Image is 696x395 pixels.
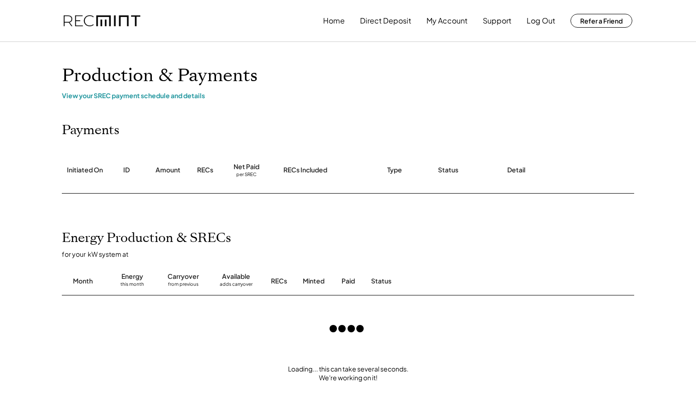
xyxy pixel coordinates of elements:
[53,365,643,383] div: Loading... this can take several seconds. We're working on it!
[271,277,287,286] div: RECs
[570,14,632,28] button: Refer a Friend
[303,277,324,286] div: Minted
[342,277,355,286] div: Paid
[426,12,468,30] button: My Account
[220,281,252,290] div: adds carryover
[197,165,213,175] div: RECs
[507,165,525,175] div: Detail
[387,165,402,175] div: Type
[120,281,144,290] div: this month
[121,272,143,281] div: Energy
[438,165,458,175] div: Status
[62,65,634,87] h1: Production & Payments
[156,165,180,175] div: Amount
[62,230,231,246] h2: Energy Production & SRECs
[73,277,93,286] div: Month
[62,250,643,258] div: for your kW system at
[62,123,120,138] h2: Payments
[483,12,511,30] button: Support
[371,277,528,286] div: Status
[62,91,634,100] div: View your SREC payment schedule and details
[527,12,555,30] button: Log Out
[323,12,345,30] button: Home
[67,165,103,175] div: Initiated On
[360,12,411,30] button: Direct Deposit
[234,162,259,171] div: Net Paid
[222,272,250,281] div: Available
[64,15,140,27] img: recmint-logotype%403x.png
[123,165,130,175] div: ID
[236,171,257,178] div: per SREC
[283,165,327,175] div: RECs Included
[168,281,198,290] div: from previous
[168,272,199,281] div: Carryover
